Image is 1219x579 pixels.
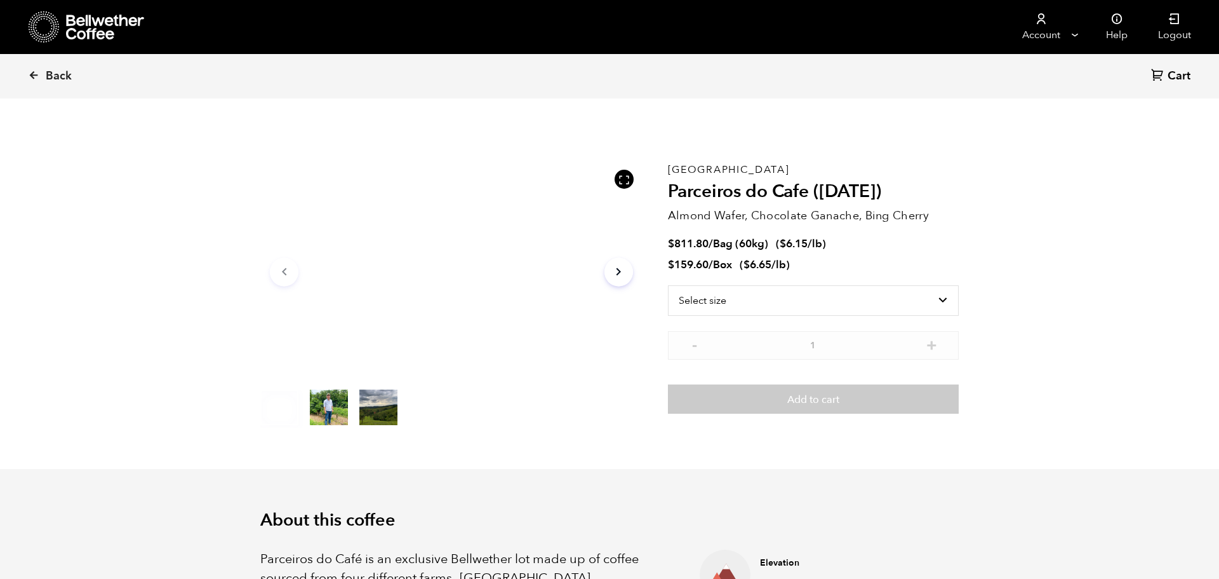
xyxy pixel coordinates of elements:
span: Bag (60kg) [713,236,768,251]
h4: Elevation [760,557,939,569]
bdi: 811.80 [668,236,709,251]
button: + [924,337,940,350]
span: $ [743,257,750,272]
p: Almond Wafer, Chocolate Ganache, Bing Cherry [668,207,959,224]
span: Back [46,69,72,84]
span: $ [668,257,674,272]
span: ( ) [740,257,790,272]
bdi: 6.65 [743,257,771,272]
span: / [709,257,713,272]
button: - [687,337,703,350]
span: $ [780,236,786,251]
span: /lb [808,236,822,251]
button: Add to cart [668,385,959,414]
h2: About this coffee [260,510,959,531]
span: Box [713,257,732,272]
span: /lb [771,257,786,272]
bdi: 6.15 [780,236,808,251]
h2: Parceiros do Cafe ([DATE]) [668,181,959,203]
a: Cart [1151,68,1194,85]
span: ( ) [776,236,826,251]
span: / [709,236,713,251]
bdi: 159.60 [668,257,709,272]
span: Cart [1168,69,1190,84]
span: $ [668,236,674,251]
